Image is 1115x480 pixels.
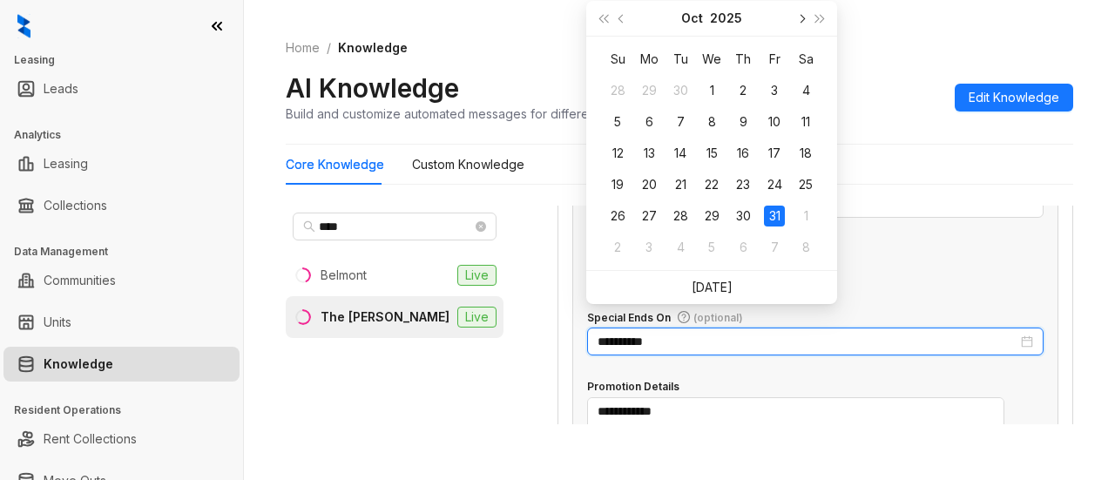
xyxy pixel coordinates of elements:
[321,308,449,327] div: The [PERSON_NAME]
[587,310,743,327] div: Special Ends On
[633,106,665,138] td: 2025-10-06
[633,75,665,106] td: 2025-09-29
[795,112,816,132] div: 11
[3,422,240,456] li: Rent Collections
[670,237,691,258] div: 4
[701,112,722,132] div: 8
[790,232,821,263] td: 2025-11-08
[790,138,821,169] td: 2025-10-18
[764,237,785,258] div: 7
[665,106,696,138] td: 2025-10-07
[14,244,243,260] h3: Data Management
[607,143,628,164] div: 12
[607,112,628,132] div: 5
[602,75,633,106] td: 2025-09-28
[14,402,243,418] h3: Resident Operations
[602,169,633,200] td: 2025-10-19
[795,206,816,226] div: 1
[476,221,486,232] span: close-circle
[286,71,459,105] h2: AI Knowledge
[639,237,659,258] div: 3
[733,174,753,195] div: 23
[665,44,696,75] th: Tu
[607,237,628,258] div: 2
[665,232,696,263] td: 2025-11-04
[44,305,71,340] a: Units
[44,347,113,382] a: Knowledge
[696,232,727,263] td: 2025-11-05
[612,1,632,36] button: prev-year
[633,200,665,232] td: 2025-10-27
[701,174,722,195] div: 22
[727,232,759,263] td: 2025-11-06
[795,143,816,164] div: 18
[790,200,821,232] td: 2025-11-01
[633,232,665,263] td: 2025-11-03
[602,138,633,169] td: 2025-10-12
[639,112,659,132] div: 6
[602,106,633,138] td: 2025-10-05
[321,266,367,285] div: Belmont
[759,44,790,75] th: Fr
[727,106,759,138] td: 2025-10-09
[670,206,691,226] div: 28
[790,169,821,200] td: 2025-10-25
[457,265,497,286] span: Live
[733,237,753,258] div: 6
[3,263,240,298] li: Communities
[727,138,759,169] td: 2025-10-16
[665,75,696,106] td: 2025-09-30
[727,169,759,200] td: 2025-10-23
[633,169,665,200] td: 2025-10-20
[790,75,821,106] td: 2025-10-04
[327,38,331,57] li: /
[759,75,790,106] td: 2025-10-03
[790,44,821,75] th: Sa
[602,44,633,75] th: Su
[665,200,696,232] td: 2025-10-28
[633,138,665,169] td: 2025-10-13
[969,88,1059,107] span: Edit Knowledge
[303,220,315,233] span: search
[681,1,703,36] button: month panel
[602,232,633,263] td: 2025-11-02
[696,44,727,75] th: We
[44,188,107,223] a: Collections
[670,80,691,101] div: 30
[14,127,243,143] h3: Analytics
[696,106,727,138] td: 2025-10-08
[733,112,753,132] div: 9
[3,305,240,340] li: Units
[791,1,810,36] button: next-year
[633,44,665,75] th: Mo
[44,71,78,106] a: Leads
[701,80,722,101] div: 1
[607,80,628,101] div: 28
[696,75,727,106] td: 2025-10-01
[338,40,408,55] span: Knowledge
[795,80,816,101] div: 4
[670,174,691,195] div: 21
[607,174,628,195] div: 19
[44,263,116,298] a: Communities
[790,106,821,138] td: 2025-10-11
[764,143,785,164] div: 17
[696,138,727,169] td: 2025-10-15
[764,174,785,195] div: 24
[44,422,137,456] a: Rent Collections
[457,307,497,328] span: Live
[639,206,659,226] div: 27
[764,80,785,101] div: 3
[759,200,790,232] td: 2025-10-31
[412,155,524,174] div: Custom Knowledge
[3,146,240,181] li: Leasing
[701,143,722,164] div: 15
[701,206,722,226] div: 29
[14,52,243,68] h3: Leasing
[795,174,816,195] div: 25
[587,379,679,395] div: Promotion Details
[701,237,722,258] div: 5
[693,311,743,324] span: (optional)
[759,138,790,169] td: 2025-10-17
